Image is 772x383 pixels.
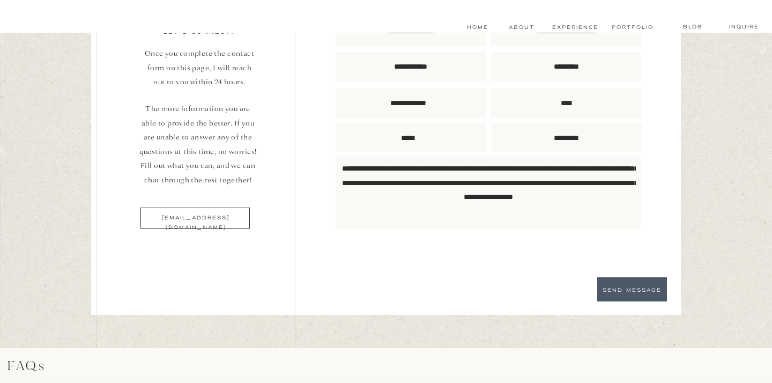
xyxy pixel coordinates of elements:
a: Portfolio [612,23,652,32]
a: Home [465,23,489,32]
p: let's connect! [137,27,261,38]
p: Once you complete the contact form on this page, I will reach out to you within 24 hours. [143,47,256,103]
a: About [509,23,532,32]
a: SEND MESSAGE [597,286,667,293]
p: The more information you are able to provide the better. If you are unable to answer any of the q... [138,102,257,191]
a: Inquire [725,23,763,31]
a: [EMAIL_ADDRESS][DOMAIN_NAME] [134,213,257,222]
a: experience [552,23,599,32]
a: blog [672,23,714,31]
